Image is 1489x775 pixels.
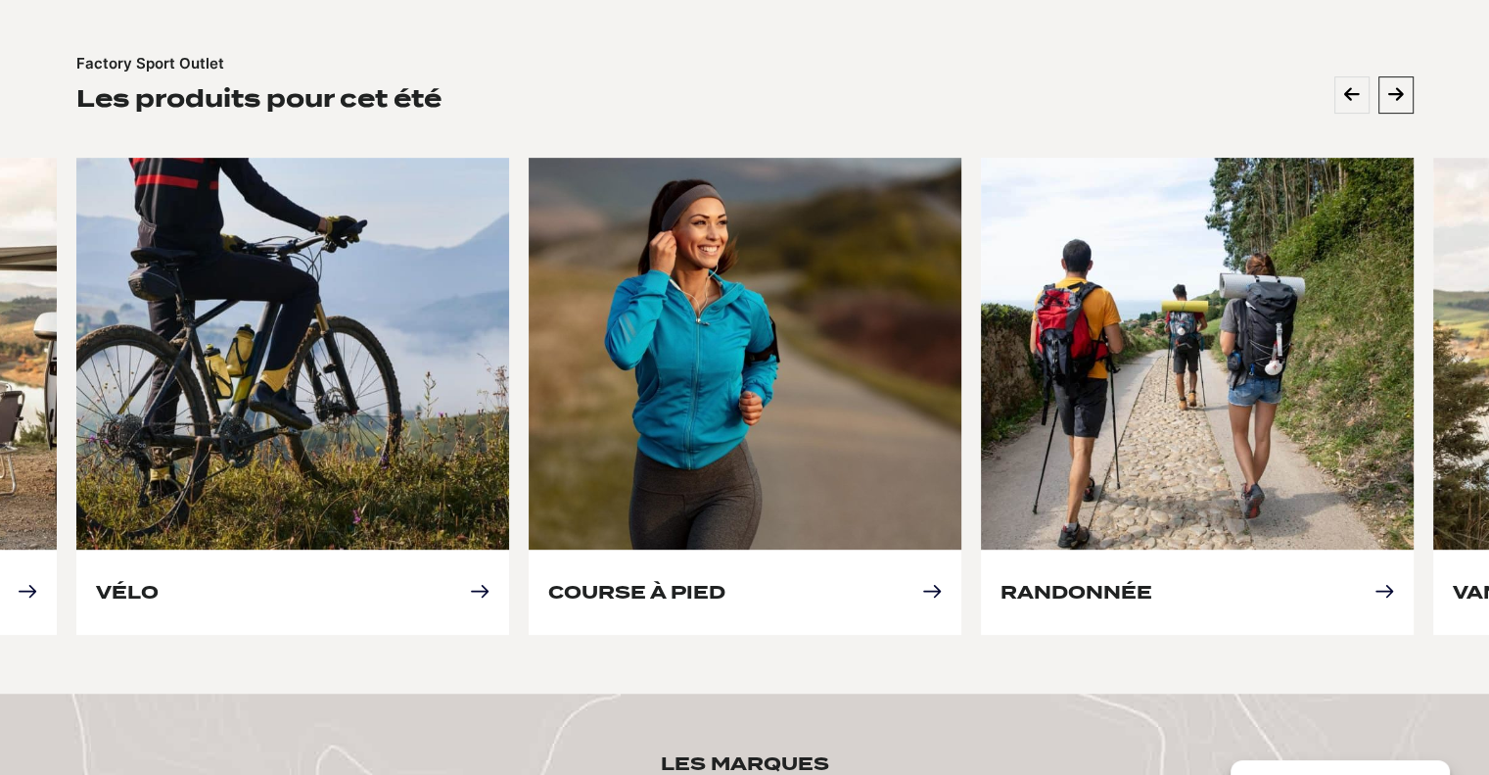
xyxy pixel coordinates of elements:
[529,158,961,635] article: 1 of 4
[981,158,1414,635] article: 2 of 4
[548,582,725,603] a: Course à pied
[96,582,159,603] a: Vélo
[76,158,509,635] article: 4 of 4
[76,53,224,75] p: Factory Sport Outlet
[1000,582,1152,603] a: Randonnée
[76,83,442,114] h2: Les produits pour cet été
